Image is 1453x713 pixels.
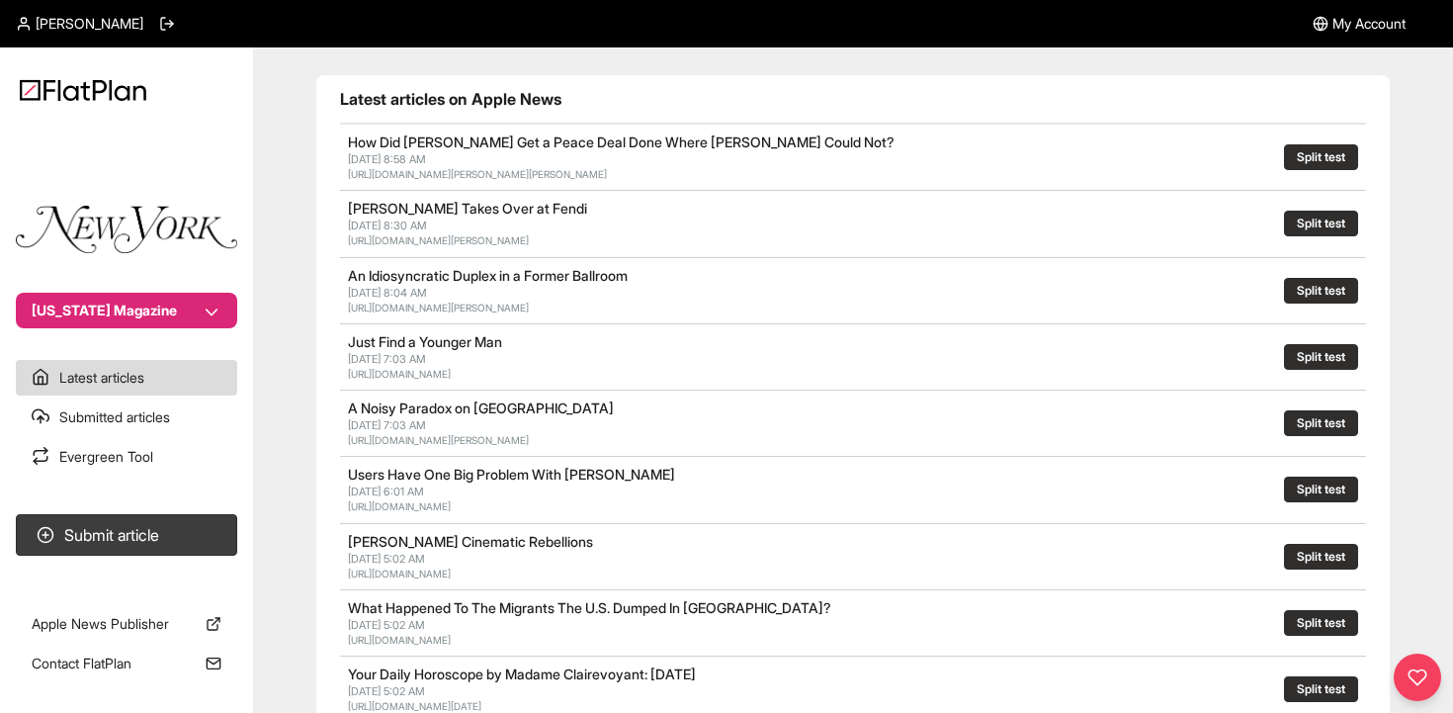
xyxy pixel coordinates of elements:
[1284,544,1358,570] button: Split test
[348,267,628,284] a: An Idiosyncratic Duplex in a Former Ballroom
[1284,477,1358,502] button: Split test
[348,134,895,150] a: How Did [PERSON_NAME] Get a Peace Deal Done Where [PERSON_NAME] Could Not?
[16,206,237,253] img: Publication Logo
[16,14,143,34] a: [PERSON_NAME]
[348,466,675,483] a: Users Have One Big Problem With [PERSON_NAME]
[348,634,451,646] a: [URL][DOMAIN_NAME]
[1284,410,1358,436] button: Split test
[348,418,426,432] span: [DATE] 7:03 AM
[348,302,529,313] a: [URL][DOMAIN_NAME][PERSON_NAME]
[340,87,1366,111] h1: Latest articles on Apple News
[16,439,237,475] a: Evergreen Tool
[348,352,426,366] span: [DATE] 7:03 AM
[348,485,424,498] span: [DATE] 6:01 AM
[348,552,425,566] span: [DATE] 5:02 AM
[348,234,529,246] a: [URL][DOMAIN_NAME][PERSON_NAME]
[16,514,237,556] button: Submit article
[348,700,481,712] a: [URL][DOMAIN_NAME][DATE]
[348,286,427,300] span: [DATE] 8:04 AM
[20,79,146,101] img: Logo
[348,400,614,416] a: A Noisy Paradox on [GEOGRAPHIC_DATA]
[348,666,696,682] a: Your Daily Horoscope by Madame Clairevoyant: [DATE]
[348,152,426,166] span: [DATE] 8:58 AM
[348,568,451,579] a: [URL][DOMAIN_NAME]
[16,360,237,396] a: Latest articles
[1284,278,1358,304] button: Split test
[1284,676,1358,702] button: Split test
[1284,344,1358,370] button: Split test
[16,400,237,435] a: Submitted articles
[348,500,451,512] a: [URL][DOMAIN_NAME]
[1332,14,1406,34] span: My Account
[348,684,425,698] span: [DATE] 5:02 AM
[348,368,451,380] a: [URL][DOMAIN_NAME]
[348,618,425,632] span: [DATE] 5:02 AM
[16,606,237,642] a: Apple News Publisher
[16,293,237,328] button: [US_STATE] Magazine
[1284,610,1358,636] button: Split test
[348,599,831,616] a: What Happened To The Migrants The U.S. Dumped In [GEOGRAPHIC_DATA]?
[16,646,237,681] a: Contact FlatPlan
[1284,211,1358,236] button: Split test
[348,533,593,550] a: [PERSON_NAME] Cinematic Rebellions
[1284,144,1358,170] button: Split test
[36,14,143,34] span: [PERSON_NAME]
[348,200,587,217] a: [PERSON_NAME] Takes Over at Fendi
[348,333,502,350] a: Just Find a Younger Man
[348,219,427,232] span: [DATE] 8:30 AM
[348,168,607,180] a: [URL][DOMAIN_NAME][PERSON_NAME][PERSON_NAME]
[348,434,529,446] a: [URL][DOMAIN_NAME][PERSON_NAME]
